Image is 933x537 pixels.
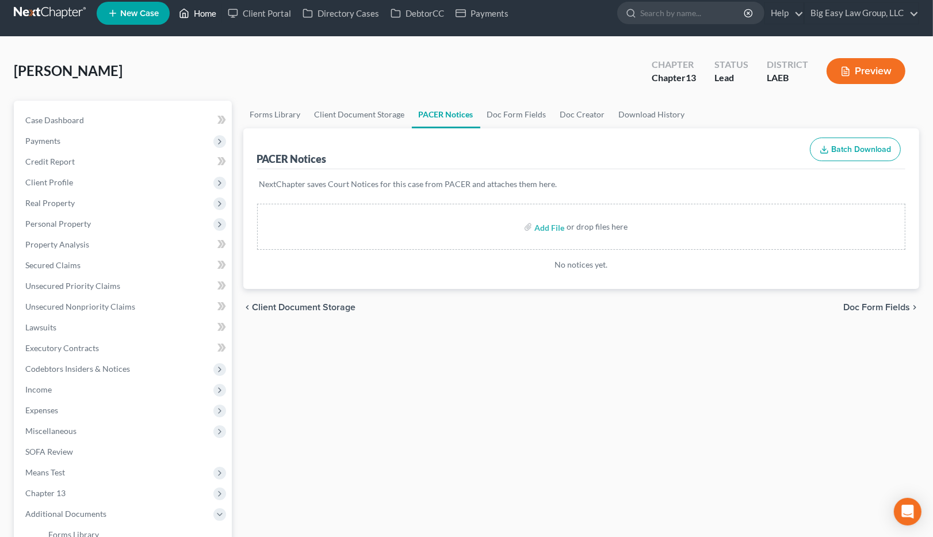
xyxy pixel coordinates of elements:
[714,58,748,71] div: Status
[16,317,232,338] a: Lawsuits
[25,157,75,166] span: Credit Report
[767,58,808,71] div: District
[16,338,232,359] a: Executory Contracts
[831,144,891,154] span: Batch Download
[16,234,232,255] a: Property Analysis
[640,2,745,24] input: Search by name...
[25,177,73,187] span: Client Profile
[25,260,81,270] span: Secured Claims
[25,302,135,311] span: Unsecured Nonpriority Claims
[843,303,910,312] span: Doc Form Fields
[297,3,385,24] a: Directory Cases
[259,178,904,190] p: NextChapter saves Court Notices for this case from PACER and attaches them here.
[805,3,919,24] a: Big Easy Law Group, LLC
[385,3,450,24] a: DebtorCC
[25,364,130,374] span: Codebtors Insiders & Notices
[25,384,52,394] span: Income
[25,447,73,456] span: SOFA Review
[25,488,66,498] span: Chapter 13
[243,303,356,312] button: chevron_left Client Document Storage
[16,151,232,172] a: Credit Report
[652,71,696,85] div: Chapter
[567,221,628,233] div: or drop files here
[25,239,89,249] span: Property Analysis
[308,101,412,128] a: Client Document Storage
[894,498,921,525] div: Open Intercom Messenger
[25,405,58,415] span: Expenses
[25,219,91,228] span: Personal Property
[25,198,75,208] span: Real Property
[553,101,612,128] a: Doc Creator
[25,467,65,477] span: Means Test
[810,138,901,162] button: Batch Download
[25,322,56,332] span: Lawsuits
[480,101,553,128] a: Doc Form Fields
[910,303,919,312] i: chevron_right
[243,303,253,312] i: chevron_left
[765,3,804,24] a: Help
[222,3,297,24] a: Client Portal
[14,62,123,79] span: [PERSON_NAME]
[25,426,77,436] span: Miscellaneous
[16,441,232,462] a: SOFA Review
[253,303,356,312] span: Client Document Storage
[686,72,696,83] span: 13
[652,58,696,71] div: Chapter
[257,152,327,166] div: PACER Notices
[843,303,919,312] button: Doc Form Fields chevron_right
[714,71,748,85] div: Lead
[767,71,808,85] div: LAEB
[16,255,232,276] a: Secured Claims
[25,343,99,353] span: Executory Contracts
[612,101,692,128] a: Download History
[25,115,84,125] span: Case Dashboard
[450,3,514,24] a: Payments
[16,296,232,317] a: Unsecured Nonpriority Claims
[257,259,906,271] p: No notices yet.
[25,136,60,146] span: Payments
[25,281,120,291] span: Unsecured Priority Claims
[120,9,159,18] span: New Case
[25,509,106,519] span: Additional Documents
[827,58,905,84] button: Preview
[16,276,232,296] a: Unsecured Priority Claims
[243,101,308,128] a: Forms Library
[16,110,232,131] a: Case Dashboard
[412,101,480,128] a: PACER Notices
[173,3,222,24] a: Home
